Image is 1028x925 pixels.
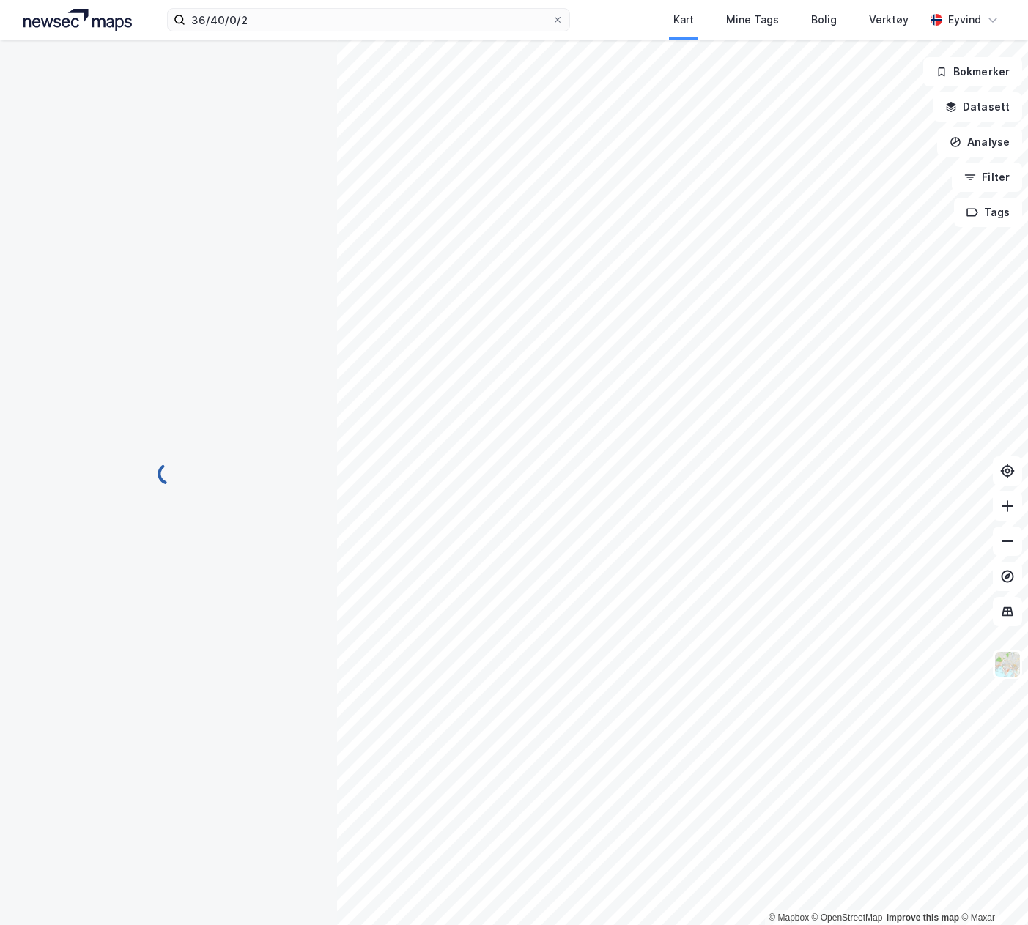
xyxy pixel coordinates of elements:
[955,855,1028,925] iframe: Chat Widget
[954,198,1022,227] button: Tags
[769,913,809,923] a: Mapbox
[812,913,883,923] a: OpenStreetMap
[157,462,180,486] img: spinner.a6d8c91a73a9ac5275cf975e30b51cfb.svg
[726,11,779,29] div: Mine Tags
[994,650,1021,678] img: Z
[933,92,1022,122] button: Datasett
[952,163,1022,192] button: Filter
[887,913,959,923] a: Improve this map
[673,11,694,29] div: Kart
[811,11,837,29] div: Bolig
[955,855,1028,925] div: Kontrollprogram for chat
[948,11,981,29] div: Eyvind
[23,9,132,31] img: logo.a4113a55bc3d86da70a041830d287a7e.svg
[185,9,552,31] input: Søk på adresse, matrikkel, gårdeiere, leietakere eller personer
[923,57,1022,86] button: Bokmerker
[869,11,909,29] div: Verktøy
[937,127,1022,157] button: Analyse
